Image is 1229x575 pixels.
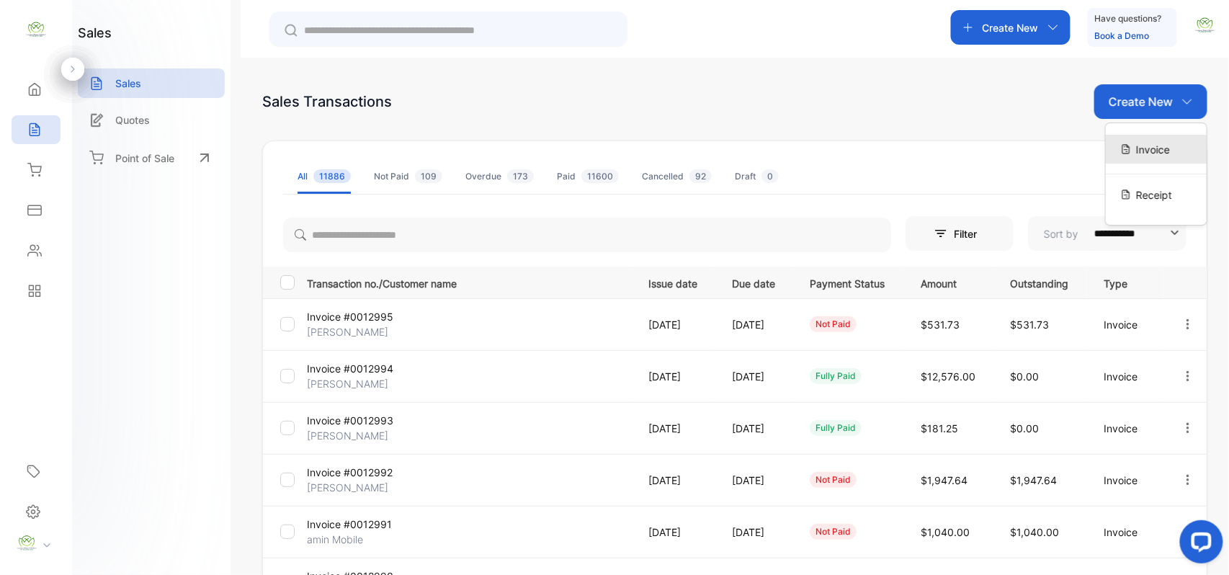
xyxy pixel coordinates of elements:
p: Due date [732,273,779,291]
p: Invoice [1104,421,1151,436]
p: [DATE] [649,317,703,332]
p: amin Mobile [307,532,415,547]
span: $531.73 [1011,318,1050,331]
a: Quotes [78,105,225,135]
span: $1,040.00 [1011,526,1060,538]
p: [DATE] [649,525,703,540]
p: Issue date [649,273,703,291]
p: [DATE] [732,317,779,332]
div: Sales Transactions [262,91,392,112]
p: Amount [921,273,981,291]
p: Invoice #0012992 [307,465,415,480]
span: Receipt [1136,187,1172,202]
span: 11600 [581,169,619,183]
p: Quotes [115,112,150,128]
div: Not Paid [374,170,442,183]
span: $181.25 [921,422,958,434]
div: Paid [557,170,619,183]
span: $1,947.64 [921,474,967,486]
p: Invoice #0012991 [307,517,415,532]
span: 173 [507,169,534,183]
span: $1,947.64 [1011,474,1058,486]
a: Point of Sale [78,142,225,174]
a: Sales [78,68,225,98]
span: $1,040.00 [921,526,970,538]
span: $12,576.00 [921,370,975,383]
p: Invoice #0012993 [307,413,415,428]
p: [DATE] [732,369,779,384]
div: fully paid [810,368,862,384]
button: avatar [1194,10,1216,45]
p: [PERSON_NAME] [307,324,415,339]
p: Payment Status [810,273,891,291]
img: avatar [1194,14,1216,36]
h1: sales [78,23,112,43]
img: logo [25,19,47,40]
span: 92 [689,169,712,183]
div: not paid [810,524,857,540]
p: [DATE] [649,421,703,436]
p: [DATE] [649,369,703,384]
span: 0 [761,169,779,183]
button: Create New [1094,84,1207,119]
p: Transaction no./Customer name [307,273,631,291]
p: [PERSON_NAME] [307,428,415,443]
div: All [298,170,351,183]
p: Outstanding [1011,273,1075,291]
p: Create New [1109,93,1173,110]
iframe: LiveChat chat widget [1168,514,1229,575]
span: Invoice [1136,142,1170,157]
div: Draft [735,170,779,183]
div: not paid [810,472,857,488]
button: Sort by [1028,216,1186,251]
p: Invoice [1104,525,1151,540]
p: [PERSON_NAME] [307,376,415,391]
span: $0.00 [1011,370,1040,383]
div: Overdue [465,170,534,183]
p: Sales [115,76,141,91]
p: Sort by [1044,226,1078,241]
p: Invoice [1104,473,1151,488]
div: Cancelled [642,170,712,183]
p: Invoice [1104,317,1151,332]
p: [PERSON_NAME] [307,480,415,495]
p: [DATE] [732,421,779,436]
img: profile [16,532,37,554]
p: [DATE] [649,473,703,488]
p: Invoice #0012995 [307,309,415,324]
div: fully paid [810,420,862,436]
p: Type [1104,273,1151,291]
button: Create New [951,10,1071,45]
p: Create New [983,20,1039,35]
a: Book a Demo [1095,30,1150,41]
span: $531.73 [921,318,960,331]
span: $0.00 [1011,422,1040,434]
span: 11886 [313,169,351,183]
p: Invoice [1104,369,1151,384]
p: [DATE] [732,525,779,540]
div: not paid [810,316,857,332]
p: Invoice #0012994 [307,361,415,376]
p: Have questions? [1095,12,1162,26]
span: 109 [415,169,442,183]
p: Point of Sale [115,151,174,166]
p: [DATE] [732,473,779,488]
